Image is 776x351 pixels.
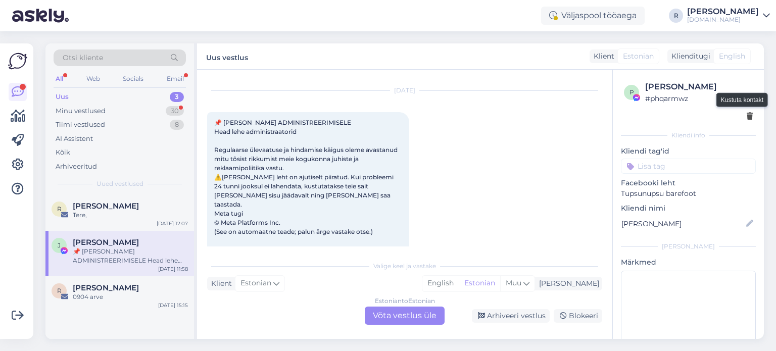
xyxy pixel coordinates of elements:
[667,51,710,62] div: Klienditugi
[56,106,106,116] div: Minu vestlused
[207,262,602,271] div: Valige keel ja vastake
[645,81,753,93] div: [PERSON_NAME]
[166,106,184,116] div: 30
[73,292,188,302] div: 0904 arve
[506,278,521,287] span: Muu
[719,51,745,62] span: English
[84,72,102,85] div: Web
[54,72,65,85] div: All
[645,93,753,104] div: # phqarmwz
[687,8,770,24] a: [PERSON_NAME][DOMAIN_NAME]
[170,120,184,130] div: 8
[57,287,62,294] span: R
[207,86,602,95] div: [DATE]
[669,9,683,23] div: R
[158,265,188,273] div: [DATE] 11:58
[56,120,105,130] div: Tiimi vestlused
[621,242,756,251] div: [PERSON_NAME]
[621,203,756,214] p: Kliendi nimi
[56,147,70,158] div: Kõik
[73,247,188,265] div: 📌 [PERSON_NAME] ADMINISTREERIMISELE Head lehe administraatorid Regulaarse ülevaatuse ja hindamise...
[375,296,435,306] div: Estonian to Estonian
[623,51,654,62] span: Estonian
[63,53,103,63] span: Otsi kliente
[535,278,599,289] div: [PERSON_NAME]
[214,119,399,263] span: 📌 [PERSON_NAME] ADMINISTREERIMISELE Head lehe administraatorid Regulaarse ülevaatuse ja hindamise...
[629,88,634,96] span: p
[56,92,69,102] div: Uus
[165,72,186,85] div: Email
[73,238,139,247] span: Javi Salmerón Gil
[621,188,756,199] p: Tupsunupsu barefoot
[73,283,139,292] span: Reene Helberg
[158,302,188,309] div: [DATE] 15:15
[73,202,139,211] span: raina reinsalu
[621,146,756,157] p: Kliendi tag'id
[365,307,445,325] div: Võta vestlus üle
[721,95,763,104] small: Kustuta kontakt
[422,276,459,291] div: English
[687,8,759,16] div: [PERSON_NAME]
[207,278,232,289] div: Klient
[157,220,188,227] div: [DATE] 12:07
[170,92,184,102] div: 3
[206,49,248,63] label: Uus vestlus
[621,131,756,140] div: Kliendi info
[472,309,550,323] div: Arhiveeri vestlus
[621,178,756,188] p: Facebooki leht
[621,159,756,174] input: Lisa tag
[621,257,756,268] p: Märkmed
[240,278,271,289] span: Estonian
[541,7,645,25] div: Väljaspool tööaega
[621,218,744,229] input: Lisa nimi
[8,52,27,71] img: Askly Logo
[57,205,62,213] span: r
[459,276,500,291] div: Estonian
[56,162,97,172] div: Arhiveeritud
[58,241,61,249] span: J
[96,179,143,188] span: Uued vestlused
[590,51,614,62] div: Klient
[56,134,93,144] div: AI Assistent
[73,211,188,220] div: Tere,
[687,16,759,24] div: [DOMAIN_NAME]
[121,72,145,85] div: Socials
[554,309,602,323] div: Blokeeri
